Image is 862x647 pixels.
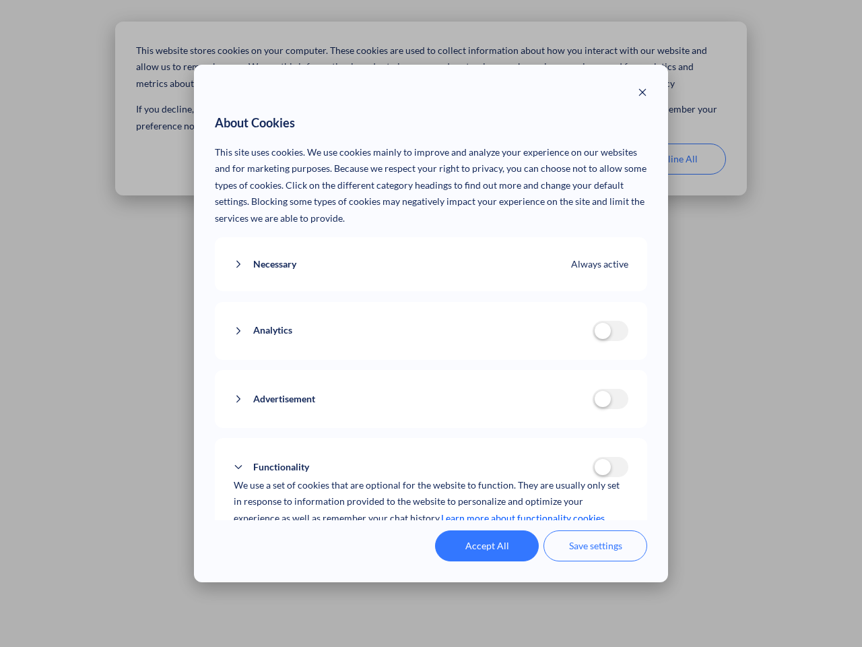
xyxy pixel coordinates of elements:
[215,144,648,227] p: This site uses cookies. We use cookies mainly to improve and analyze your experience on our websi...
[234,477,629,527] p: We use a set of cookies that are optional for the website to function. They are usually only set ...
[253,459,309,476] span: Functionality
[253,391,315,408] span: Advertisement
[234,256,572,273] button: Necessary
[571,256,628,273] span: Always active
[441,510,607,527] a: Learn more about functionality cookies.
[234,322,593,339] button: Analytics
[435,530,539,561] button: Accept All
[215,113,295,134] span: About Cookies
[638,86,647,102] button: Close modal
[795,582,862,647] iframe: Chat Widget
[543,530,647,561] button: Save settings
[253,322,292,339] span: Analytics
[234,459,593,476] button: Functionality
[234,391,593,408] button: Advertisement
[253,256,296,273] span: Necessary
